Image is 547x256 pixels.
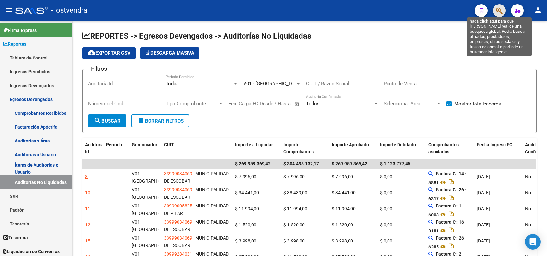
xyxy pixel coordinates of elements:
span: Comprobantes asociados [428,142,459,155]
span: $ 34.441,00 [235,190,259,195]
div: 8 [85,173,88,180]
span: MUNICIPALIDAD DE ESCOBAR [164,235,229,248]
datatable-header-cell: Gerenciador [129,138,161,159]
span: $ 38.439,00 [283,190,307,195]
strong: Factura C : 16 - 3181 [428,219,467,233]
span: $ 304.498.132,17 [283,161,319,166]
span: $ 0,00 [380,190,392,195]
span: 30999005825 [164,203,192,208]
span: Período [106,142,122,147]
i: Descargar documento [447,178,456,188]
span: [DATE] [477,206,490,211]
div: 10 [85,189,90,197]
span: $ 7.996,00 [235,174,256,179]
span: MUNICIPALIDAD DE ESCOBAR [164,219,229,232]
input: End date [255,101,286,106]
span: Auditoria Id [85,142,104,155]
span: MUNICIPALIDAD DE PILAR [164,203,229,216]
div: 11 [85,205,90,213]
span: $ 0,00 [380,174,392,179]
span: Fecha Ingreso FC [477,142,512,147]
span: - ostvendra [51,3,87,17]
span: Importe Comprobantes [283,142,314,155]
span: $ 1.520,00 [332,222,353,227]
span: Tipo Comprobante [166,101,218,106]
datatable-header-cell: Fecha Ingreso FC [474,138,523,159]
span: Todas [166,81,179,87]
button: Open calendar [293,100,301,108]
datatable-header-cell: Comprobantes asociados [426,138,474,159]
span: $ 34.441,00 [332,190,356,195]
span: No [525,190,531,195]
span: $ 0,00 [380,222,392,227]
span: Descarga Masiva [146,50,194,56]
span: $ 269.959.369,42 [332,161,367,166]
strong: Factura C : 26 - 6385 [428,235,467,250]
span: V01 - [GEOGRAPHIC_DATA] [132,219,175,232]
span: V01 - [GEOGRAPHIC_DATA] [132,187,175,200]
mat-icon: cloud_download [88,49,95,57]
span: Tesorería [3,234,28,241]
span: [DATE] [477,190,490,195]
span: $ 7.996,00 [283,174,305,179]
app-download-masive: Descarga masiva de comprobantes (adjuntos) [140,47,199,59]
span: [DATE] [477,238,490,243]
span: Firma Express [3,27,37,34]
span: V01 - [GEOGRAPHIC_DATA] [132,171,175,184]
span: CUIT [164,142,174,147]
h3: Filtros [88,64,110,73]
span: $ 11.994,00 [235,206,259,211]
span: Seleccionar Area [384,101,436,106]
input: Start date [228,101,249,106]
span: Exportar CSV [88,50,130,56]
span: Reportes [3,41,26,48]
span: $ 11.994,00 [332,206,356,211]
mat-icon: search [94,117,101,124]
span: 33999034069 [164,171,192,176]
span: Buscar [94,118,120,124]
datatable-header-cell: Importe Aprobado [329,138,378,159]
span: 33999034069 [164,219,192,224]
span: No [525,222,531,227]
span: $ 7.996,00 [332,174,353,179]
span: Todos [306,101,320,106]
mat-icon: menu [5,6,13,14]
span: $ 3.998,00 [235,238,256,243]
div: 15 [85,237,90,245]
span: Liquidación de Convenios [3,248,60,255]
i: Descargar documento [447,194,456,204]
span: 33999034069 [164,235,192,241]
i: Descargar documento [447,210,456,220]
strong: Factura C : 14 - 5881 [428,171,467,185]
span: $ 1.123.777,45 [380,161,410,166]
mat-icon: delete [137,117,145,124]
span: Importe Aprobado [332,142,369,147]
span: Mostrar totalizadores [454,100,501,108]
i: Descargar documento [447,226,456,236]
datatable-header-cell: CUIT [161,138,233,159]
datatable-header-cell: Importe a Liquidar [233,138,281,159]
span: 33999034069 [164,187,192,192]
span: V01 - [GEOGRAPHIC_DATA] [132,235,175,248]
button: Exportar CSV [82,47,136,59]
div: Open Intercom Messenger [525,234,541,250]
div: 12 [85,221,90,229]
datatable-header-cell: Importe Debitado [378,138,426,159]
datatable-header-cell: Período [103,138,129,159]
span: V01 - [GEOGRAPHIC_DATA] [243,81,302,87]
span: [DATE] [477,222,490,227]
span: Importe Debitado [380,142,416,147]
datatable-header-cell: Importe Comprobantes [281,138,329,159]
span: No [525,206,531,211]
span: MUNICIPALIDAD DE ESCOBAR [164,171,229,184]
span: [DATE] [477,174,490,179]
button: Borrar Filtros [131,114,189,127]
i: Descargar documento [447,242,456,252]
strong: Factura C : 1 - 6003 [428,203,464,217]
span: Gerenciador [132,142,157,147]
span: Importe a Liquidar [235,142,273,147]
mat-icon: person [534,6,542,14]
span: MUNICIPALIDAD DE ESCOBAR [164,187,229,200]
span: $ 1.520,00 [235,222,256,227]
button: Buscar [88,114,126,127]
